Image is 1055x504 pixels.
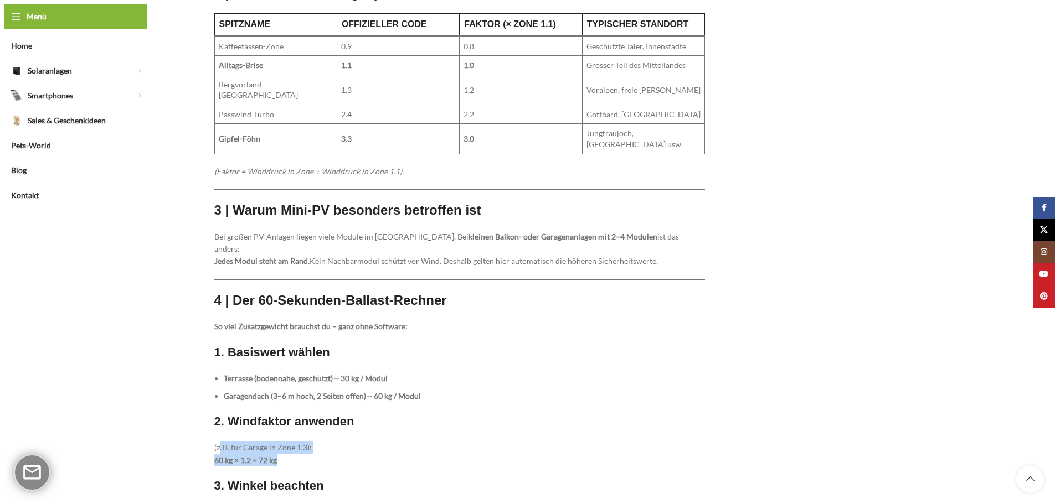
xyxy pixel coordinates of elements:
[337,105,459,124] td: 2.4
[214,231,706,268] p: Bei großen PV-Anlagen liegen viele Module im [GEOGRAPHIC_DATA]. Bei ist das anders: Kein Nachbarm...
[464,60,474,70] strong: 1.0
[11,115,22,126] img: Sales & Geschenkideen
[582,124,704,154] td: Jungfraujoch, [GEOGRAPHIC_DATA] usw.
[1033,197,1055,219] a: Facebook Social Link
[214,413,706,430] h3: 2. Windfaktor anwenden
[214,256,310,266] strong: Jedes Modul steht am Rand.
[214,14,337,36] th: Spitzname
[1033,241,1055,263] a: Instagram Social Link
[11,160,27,180] span: Blog
[341,134,352,143] strong: 3.3
[224,373,333,383] strong: Terrasse (bodennahe, geschützt)
[1033,263,1055,285] a: YouTube Social Link
[11,185,39,205] span: Kontakt
[1033,285,1055,308] a: Pinterest Social Link
[11,90,22,101] img: Smartphones
[337,36,459,56] td: 0.9
[224,390,706,402] li: →
[214,167,402,176] em: (Faktor = Winddruck in Zone ÷ Winddruck in Zone 1.1)
[214,344,706,361] h3: 1. Basiswert wählen
[224,391,366,401] strong: Garagendach (3–6 m hoch, 2 Seiten offen)
[214,477,706,495] h3: 3. Winkel beachten
[582,56,704,75] td: Grosser Teil des Mittellandes
[460,14,582,36] th: Faktor (× Zone 1.1)
[460,105,582,124] td: 2.2
[219,134,260,143] strong: Gipfel-Föhn
[582,36,704,56] td: Geschützte Täler, Innenstädte
[214,75,337,105] td: Bergvorland-[GEOGRAPHIC_DATA]
[341,373,388,383] strong: 30 kg / Modul
[337,14,459,36] th: Offizieller Code
[582,75,704,105] td: Voralpen, freie [PERSON_NAME]
[460,75,582,105] td: 1.2
[28,111,106,131] span: Sales & Geschenkideen
[28,61,72,81] span: Solaranlagen
[27,11,47,23] span: Menü
[28,86,73,106] span: Smartphones
[582,105,704,124] td: Gotthard, [GEOGRAPHIC_DATA]
[224,372,706,385] li: →
[214,455,277,465] strong: 60 kg × 1.2 = 72 kg
[219,60,263,70] strong: Alltags-Brise
[214,321,408,331] strong: So viel Zusatzgewicht brauchst du – ganz ohne Software:
[11,65,22,76] img: Solaranlagen
[214,201,706,220] h2: 3 | Warum Mini-PV besonders betroffen ist
[11,36,32,56] span: Home
[464,134,474,143] strong: 3.0
[460,36,582,56] td: 0.8
[214,105,337,124] td: Passwind-Turbo
[337,75,459,105] td: 1.3
[1016,465,1044,493] a: Scroll to top button
[582,14,704,36] th: Typischer Standort
[214,291,706,310] h2: 4 | Der 60-Sekunden-Ballast-Rechner
[214,441,706,466] p: (z. B. für Garage in Zone 1.3):
[341,60,352,70] strong: 1.1
[1033,219,1055,241] a: X Social Link
[11,136,51,155] span: Pets-World
[374,391,421,401] strong: 60 kg / Modul
[469,232,657,241] strong: kleinen Balkon- oder Garagenanlagen mit 2–4 Modulen
[214,36,337,56] td: Kaffeetassen-Zone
